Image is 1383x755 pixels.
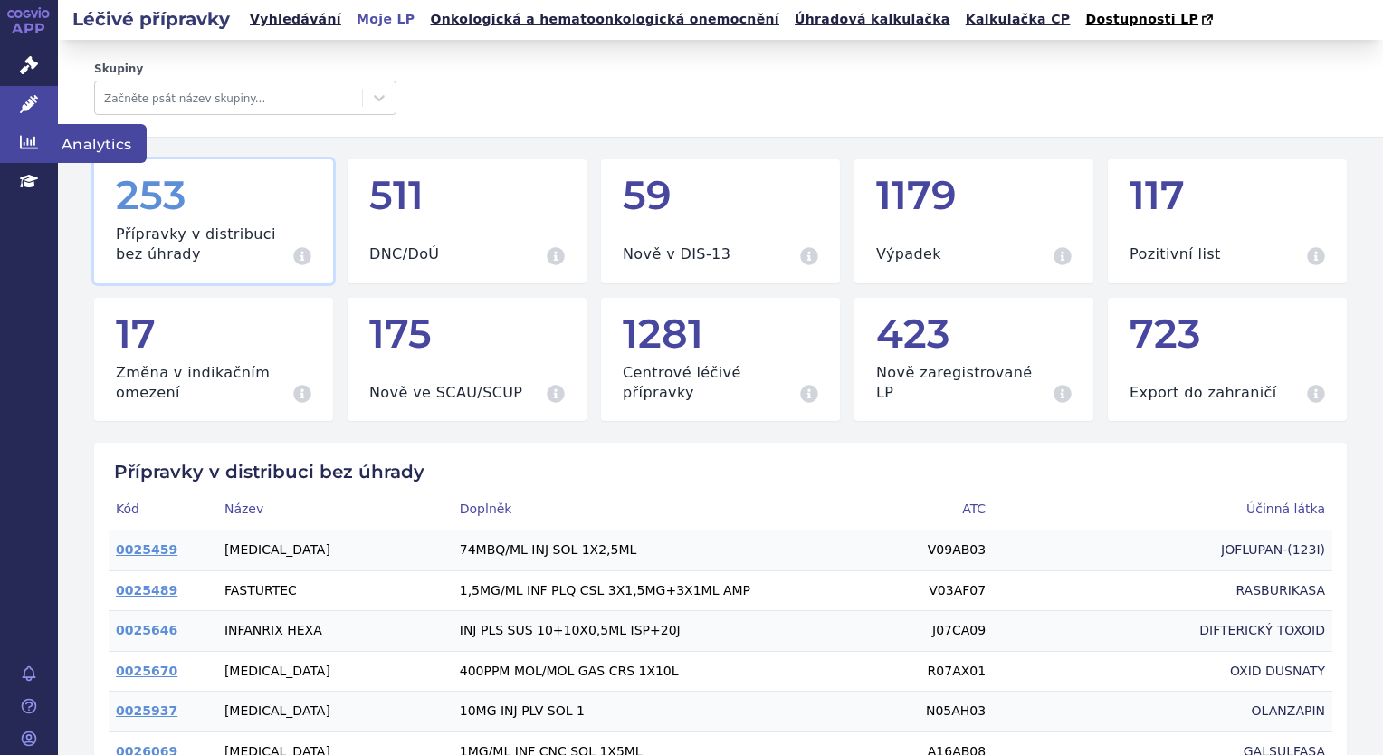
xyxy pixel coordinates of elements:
[116,174,311,217] div: 253
[116,225,290,265] h3: Přípravky v distribuci bez úhrady
[1130,244,1221,264] h3: Pozitivní list
[453,651,887,692] td: 400PPM MOL/MOL GAS CRS 1X10L
[993,490,1332,530] th: Účinná látka
[623,363,796,404] h3: Centrové léčivé přípravky
[623,244,730,264] h3: Nově v DIS-13
[887,570,993,611] td: V03AF07
[887,651,993,692] td: R07AX01
[217,530,453,571] td: [MEDICAL_DATA]
[876,363,1050,404] h3: Nově zaregistrované LP
[789,7,956,32] a: Úhradová kalkulačka
[58,6,244,32] h2: Léčivé přípravky
[116,664,177,678] a: 0025670
[104,86,353,110] div: Začněte psát název skupiny...
[453,490,887,530] th: Doplněk
[1130,312,1325,356] div: 723
[94,62,396,77] label: Skupiny
[876,244,941,264] h3: Výpadek
[1230,663,1325,681] span: OXID DUSNATÝ
[424,7,785,32] a: Onkologická a hematoonkologická onemocnění
[109,461,1332,483] h2: Přípravky v distribuci bez úhrady
[369,244,439,264] h3: DNC/DoÚ
[217,490,453,530] th: Název
[217,570,453,611] td: FASTURTEC
[623,312,818,356] div: 1281
[887,490,993,530] th: ATC
[116,703,177,718] a: 0025937
[623,174,818,217] div: 59
[217,651,453,692] td: [MEDICAL_DATA]
[369,174,565,217] div: 511
[960,7,1076,32] a: Kalkulačka CP
[453,570,887,611] td: 1,5MG/ML INF PLQ CSL 3X1,5MG+3X1ML AMP
[116,312,311,356] div: 17
[1130,383,1277,403] h3: Export do zahraničí
[116,583,177,597] a: 0025489
[453,692,887,732] td: 10MG INJ PLV SOL 1
[1130,174,1325,217] div: 117
[1085,12,1198,26] span: Dostupnosti LP
[116,623,177,637] a: 0025646
[453,611,887,652] td: INJ PLS SUS 10+10X0,5ML ISP+20J
[876,174,1072,217] div: 1179
[217,692,453,732] td: [MEDICAL_DATA]
[876,312,1072,356] div: 423
[1221,541,1325,559] span: JOFLUPAN-(123I)
[351,7,420,32] a: Moje LP
[369,312,565,356] div: 175
[1199,622,1325,640] span: DIFTERICKÝ TOXOID
[58,124,147,162] span: Analytics
[217,611,453,652] td: INFANRIX HEXA
[109,490,217,530] th: Kód
[116,363,290,404] h3: Změna v indikačním omezení
[887,530,993,571] td: V09AB03
[453,530,887,571] td: 74MBQ/ML INJ SOL 1X2,5ML
[1080,7,1222,33] a: Dostupnosti LP
[1252,702,1325,721] span: OLANZAPIN
[887,692,993,732] td: N05AH03
[116,542,177,557] a: 0025459
[244,7,347,32] a: Vyhledávání
[887,611,993,652] td: J07CA09
[369,383,522,403] h3: Nově ve SCAU/SCUP
[1235,582,1325,600] span: RASBURIKASA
